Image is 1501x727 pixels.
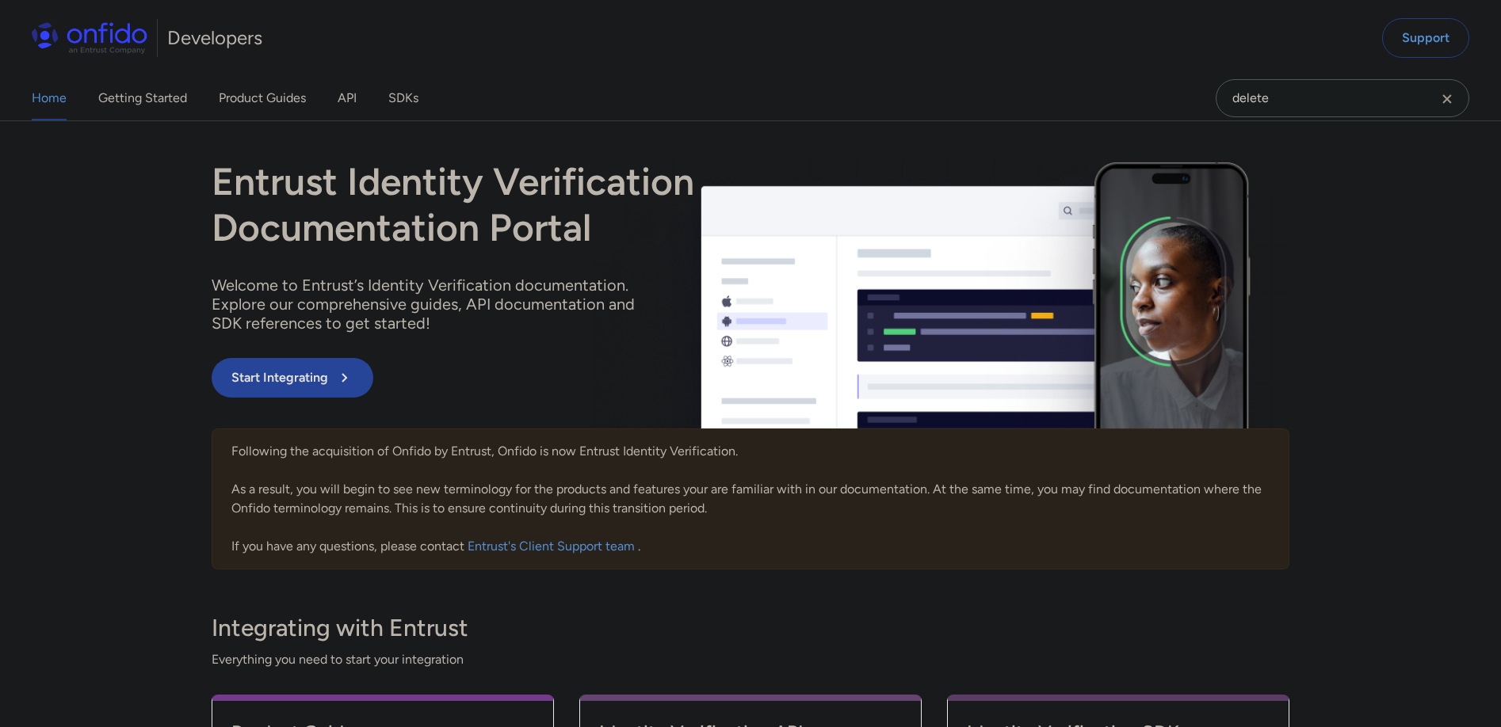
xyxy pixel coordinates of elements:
[32,76,67,120] a: Home
[167,25,262,51] h1: Developers
[212,612,1289,644] h3: Integrating with Entrust
[212,159,966,250] h1: Entrust Identity Verification Documentation Portal
[212,650,1289,669] span: Everything you need to start your integration
[1382,18,1469,58] a: Support
[212,358,966,398] a: Start Integrating
[388,76,418,120] a: SDKs
[212,358,373,398] button: Start Integrating
[98,76,187,120] a: Getting Started
[212,276,655,333] p: Welcome to Entrust’s Identity Verification documentation. Explore our comprehensive guides, API d...
[1438,89,1457,108] svg: Clear search field button
[219,76,306,120] a: Product Guides
[1216,79,1469,117] input: Onfido search input field
[32,22,147,54] img: Onfido Logo
[468,539,638,554] a: Entrust's Client Support team
[338,76,357,120] a: API
[212,428,1289,569] div: Following the acquisition of Onfido by Entrust, Onfido is now Entrust Identity Verification. As a...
